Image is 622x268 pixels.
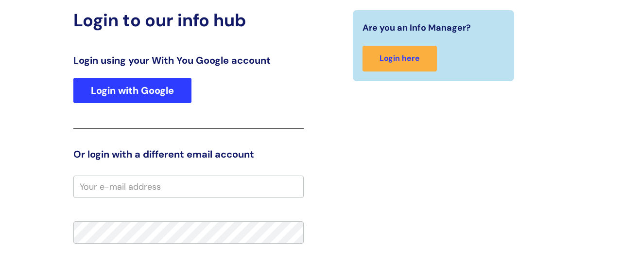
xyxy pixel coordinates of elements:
a: Login here [363,46,437,71]
span: Are you an Info Manager? [363,20,471,36]
a: Login with Google [73,78,191,103]
h3: Or login with a different email account [73,148,304,160]
h3: Login using your With You Google account [73,54,304,66]
h2: Login to our info hub [73,10,304,31]
input: Your e-mail address [73,176,304,198]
